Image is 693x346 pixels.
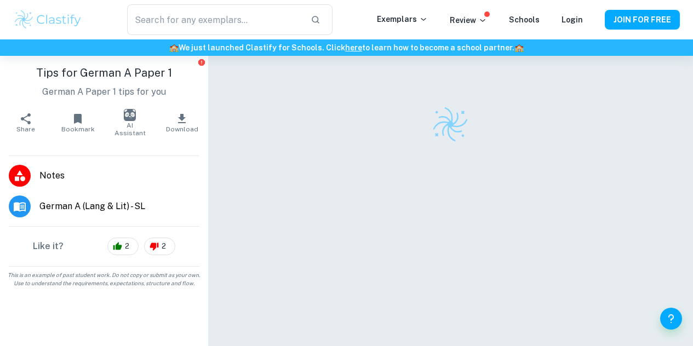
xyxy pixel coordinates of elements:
button: Download [156,107,208,138]
img: AI Assistant [124,109,136,121]
a: Login [562,15,583,24]
img: Clastify logo [431,105,469,143]
span: Share [16,125,35,133]
span: 2 [156,241,172,252]
span: AI Assistant [111,122,150,137]
p: Exemplars [377,13,428,25]
span: 🏫 [169,43,179,52]
input: Search for any exemplars... [127,4,302,35]
span: Download [166,125,198,133]
p: German A Paper 1 tips for you [9,85,199,99]
button: Help and Feedback [660,308,682,330]
p: Review [450,14,487,26]
h6: Like it? [33,240,64,253]
button: AI Assistant [104,107,156,138]
div: 2 [107,238,139,255]
h1: Tips for German A Paper 1 [9,65,199,81]
span: German A (Lang & Lit) - SL [39,200,199,213]
img: Clastify logo [13,9,83,31]
h6: We just launched Clastify for Schools. Click to learn how to become a school partner. [2,42,691,54]
span: 🏫 [514,43,524,52]
span: Bookmark [61,125,95,133]
span: 2 [119,241,135,252]
button: JOIN FOR FREE [605,10,680,30]
a: here [345,43,362,52]
span: Notes [39,169,199,182]
button: Report issue [198,58,206,66]
div: 2 [144,238,175,255]
button: Bookmark [52,107,104,138]
a: Schools [509,15,540,24]
span: This is an example of past student work. Do not copy or submit as your own. Use to understand the... [4,271,204,287]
